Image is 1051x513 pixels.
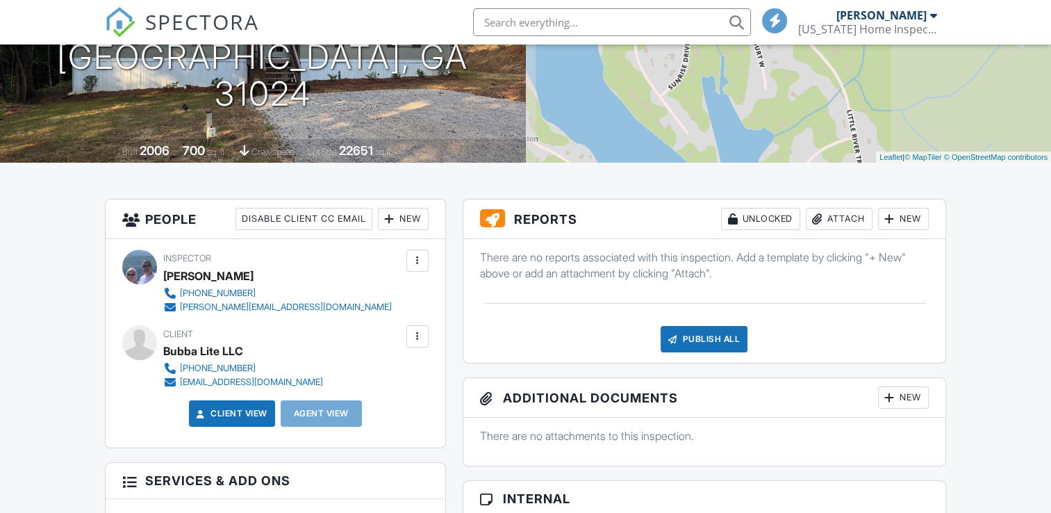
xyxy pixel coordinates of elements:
img: The Best Home Inspection Software - Spectora [105,7,135,38]
span: Lot Size [308,147,337,157]
a: [PERSON_NAME][EMAIL_ADDRESS][DOMAIN_NAME] [163,300,392,314]
span: sq. ft. [207,147,226,157]
a: © OpenStreetMap contributors [944,153,1048,161]
div: [EMAIL_ADDRESS][DOMAIN_NAME] [180,377,323,388]
p: There are no reports associated with this inspection. Add a template by clicking "+ New" above or... [480,250,929,281]
div: Georgia Home Inspection Services LLC [798,22,937,36]
h3: Reports [463,199,945,239]
div: [PERSON_NAME] [163,266,254,286]
span: Inspector [163,253,211,263]
div: | [876,152,1051,163]
p: There are no attachments to this inspection. [480,428,929,443]
a: Leaflet [879,153,902,161]
h3: Services & Add ons [106,463,445,499]
a: Client View [194,407,267,421]
h3: People [106,199,445,239]
a: SPECTORA [105,19,259,48]
div: [PHONE_NUMBER] [180,363,256,374]
a: [PHONE_NUMBER] [163,286,392,300]
div: [PHONE_NUMBER] [180,288,256,299]
div: New [378,208,429,230]
div: Bubba Lite LLC [163,341,243,361]
input: Search everything... [473,8,751,36]
a: [PHONE_NUMBER] [163,361,323,375]
div: New [878,208,929,230]
span: crawlspace [251,147,295,157]
span: SPECTORA [145,7,259,36]
h1: [STREET_ADDRESS] [GEOGRAPHIC_DATA], GA 31024 [22,2,504,112]
span: sq.ft. [375,147,392,157]
div: 700 [183,143,205,158]
div: New [878,386,929,409]
a: © MapTiler [904,153,942,161]
a: [EMAIL_ADDRESS][DOMAIN_NAME] [163,375,323,389]
div: 2006 [140,143,169,158]
div: [PERSON_NAME] [836,8,927,22]
div: Publish All [661,326,747,352]
span: Client [163,329,193,339]
h3: Additional Documents [463,378,945,418]
div: [PERSON_NAME][EMAIL_ADDRESS][DOMAIN_NAME] [180,302,392,313]
div: Disable Client CC Email [235,208,372,230]
div: 22651 [339,143,373,158]
div: Unlocked [721,208,800,230]
span: Built [122,147,138,157]
div: Attach [806,208,872,230]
